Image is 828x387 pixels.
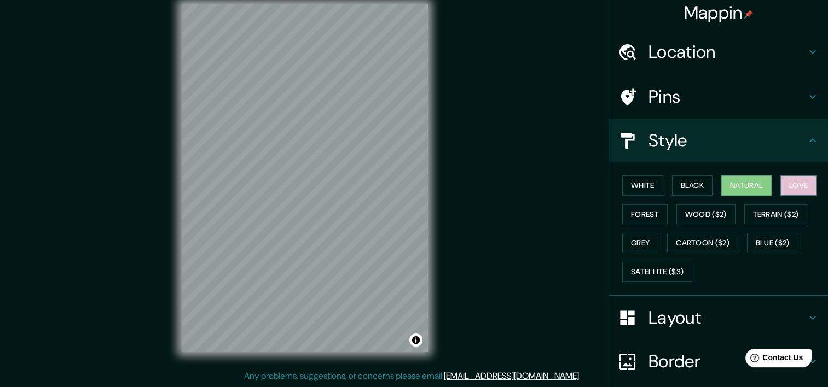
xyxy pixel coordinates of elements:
img: pin-icon.png [744,10,753,19]
h4: Pins [648,86,806,108]
button: Grey [622,233,658,253]
button: Black [672,175,713,196]
button: Blue ($2) [747,233,798,253]
h4: Style [648,130,806,151]
a: [EMAIL_ADDRESS][DOMAIN_NAME] [444,370,579,382]
canvas: Map [182,4,428,352]
div: Pins [609,75,828,119]
div: Style [609,119,828,162]
h4: Border [648,350,806,372]
button: Forest [622,204,668,225]
button: Terrain ($2) [744,204,808,225]
button: Wood ($2) [676,204,736,225]
h4: Location [648,41,806,63]
div: . [581,370,582,383]
button: White [622,175,663,196]
button: Love [780,175,817,196]
iframe: Help widget launcher [731,344,816,375]
div: . [582,370,584,383]
button: Toggle attribution [409,333,422,347]
button: Natural [721,175,772,196]
div: Location [609,30,828,74]
button: Satellite ($3) [622,262,692,282]
p: Any problems, suggestions, or concerns please email . [244,370,581,383]
div: Layout [609,296,828,339]
div: Border [609,339,828,383]
h4: Mappin [684,2,754,24]
h4: Layout [648,307,806,329]
button: Cartoon ($2) [667,233,738,253]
